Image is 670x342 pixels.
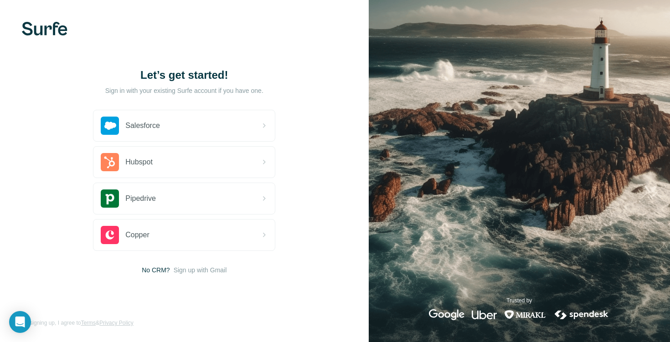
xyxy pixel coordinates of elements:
[174,265,227,275] button: Sign up with Gmail
[81,320,96,326] a: Terms
[429,309,464,320] img: google's logo
[506,296,532,305] p: Trusted by
[125,230,149,240] span: Copper
[93,68,275,82] h1: Let’s get started!
[553,309,610,320] img: spendesk's logo
[125,157,153,168] span: Hubspot
[101,153,119,171] img: hubspot's logo
[101,117,119,135] img: salesforce's logo
[125,120,160,131] span: Salesforce
[22,319,134,327] span: By signing up, I agree to &
[22,22,67,36] img: Surfe's logo
[472,309,497,320] img: uber's logo
[101,226,119,244] img: copper's logo
[101,189,119,208] img: pipedrive's logo
[142,265,170,275] span: No CRM?
[504,309,546,320] img: mirakl's logo
[9,311,31,333] div: Open Intercom Messenger
[105,86,263,95] p: Sign in with your existing Surfe account if you have one.
[125,193,156,204] span: Pipedrive
[99,320,134,326] a: Privacy Policy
